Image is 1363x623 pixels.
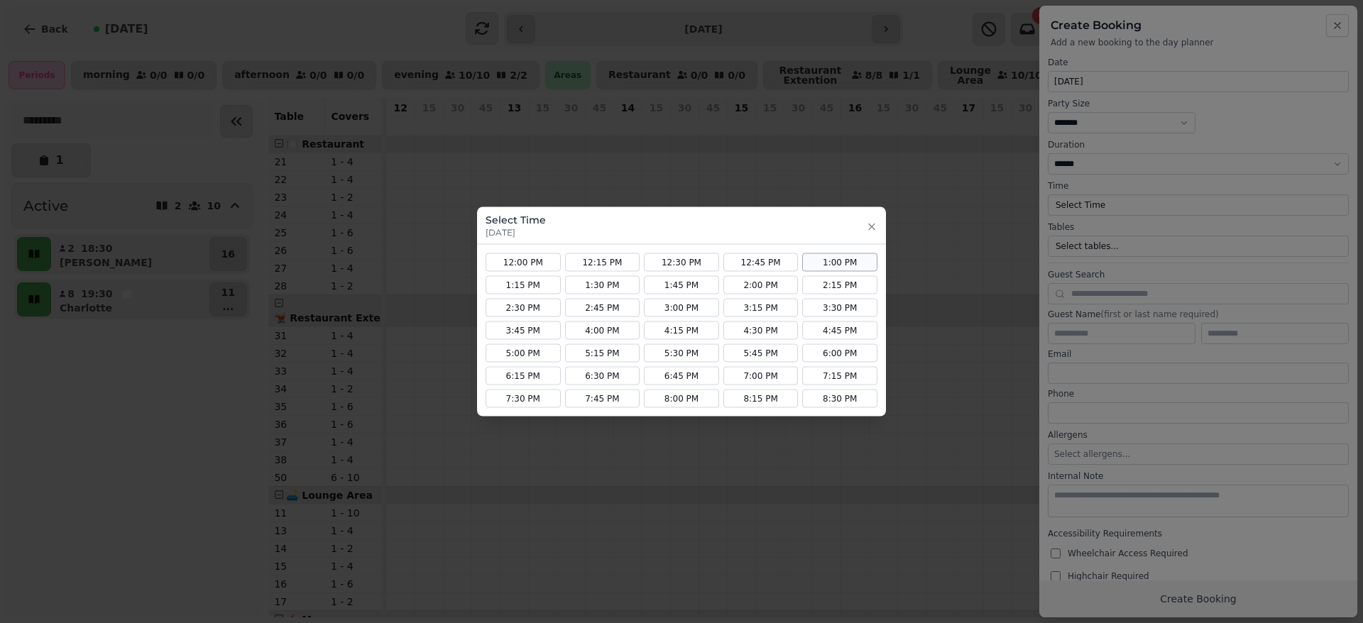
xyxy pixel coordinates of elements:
[723,299,799,317] button: 3:15 PM
[486,321,561,340] button: 3:45 PM
[723,253,799,272] button: 12:45 PM
[486,390,561,408] button: 7:30 PM
[802,390,877,408] button: 8:30 PM
[644,390,719,408] button: 8:00 PM
[486,344,561,363] button: 5:00 PM
[802,367,877,385] button: 7:15 PM
[486,213,546,227] h3: Select Time
[644,276,719,294] button: 1:45 PM
[565,253,640,272] button: 12:15 PM
[486,227,546,238] p: [DATE]
[565,390,640,408] button: 7:45 PM
[802,321,877,340] button: 4:45 PM
[802,344,877,363] button: 6:00 PM
[723,344,799,363] button: 5:45 PM
[644,344,719,363] button: 5:30 PM
[723,390,799,408] button: 8:15 PM
[565,367,640,385] button: 6:30 PM
[565,344,640,363] button: 5:15 PM
[565,299,640,317] button: 2:45 PM
[802,253,877,272] button: 1:00 PM
[644,367,719,385] button: 6:45 PM
[644,253,719,272] button: 12:30 PM
[565,276,640,294] button: 1:30 PM
[802,299,877,317] button: 3:30 PM
[723,367,799,385] button: 7:00 PM
[486,299,561,317] button: 2:30 PM
[486,276,561,294] button: 1:15 PM
[644,299,719,317] button: 3:00 PM
[723,276,799,294] button: 2:00 PM
[565,321,640,340] button: 4:00 PM
[644,321,719,340] button: 4:15 PM
[723,321,799,340] button: 4:30 PM
[486,253,561,272] button: 12:00 PM
[486,367,561,385] button: 6:15 PM
[802,276,877,294] button: 2:15 PM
